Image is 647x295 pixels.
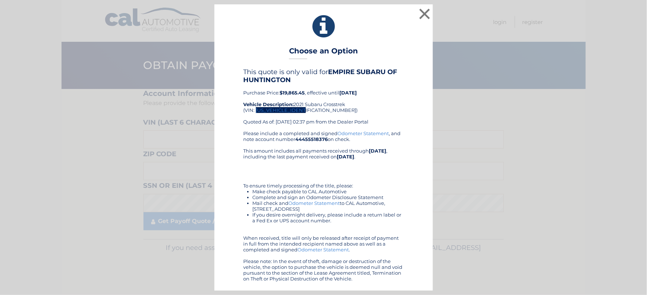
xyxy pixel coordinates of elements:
button: × [418,7,432,21]
li: Complete and sign an Odometer Disclosure Statement [253,194,404,200]
b: [DATE] [340,90,357,96]
a: Odometer Statement [298,247,349,252]
li: If you desire overnight delivery, please include a return label or a Fed Ex or UPS account number. [253,212,404,223]
b: EMPIRE SUBARU OF HUNTINGTON [244,68,398,84]
b: [DATE] [337,154,355,159]
h4: This quote is only valid for [244,68,404,84]
b: [DATE] [369,148,387,154]
li: Mail check and to CAL Automotive, [STREET_ADDRESS] [253,200,404,212]
li: Make check payable to CAL Automotive [253,189,404,194]
div: Purchase Price: , effective until 2021 Subaru Crosstrek (VIN: [US_VEHICLE_IDENTIFICATION_NUMBER])... [244,68,404,130]
a: Odometer Statement [289,200,340,206]
b: $19,865.45 [280,90,305,96]
a: Odometer Statement [338,130,389,136]
b: 44455518376 [296,136,328,142]
div: Please include a completed and signed , and note account number on check. This amount includes al... [244,130,404,282]
strong: Vehicle Description: [244,101,294,107]
h3: Choose an Option [289,47,358,59]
